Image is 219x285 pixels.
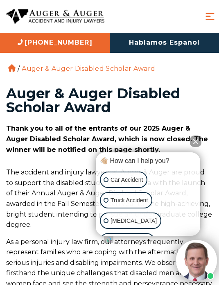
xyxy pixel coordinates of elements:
[176,240,217,281] img: Intaker widget Avatar
[98,156,198,165] div: 👋🏼 How can I help you?
[6,124,208,153] strong: Thank you to all of the entrants of our 2025 Auger & Auger Disabled Scholar Award, which is now c...
[8,64,16,72] a: Home
[111,195,148,206] p: Truck Accident
[20,65,157,72] li: Auger & Auger Disabled Scholar Award
[6,167,213,230] p: The accident and injury lawyers at Auger & Auger are proud to support the disabled students of Am...
[190,136,201,147] button: Close Intaker Chat Widget
[6,9,104,24] img: Auger & Auger Accident and Injury Lawyers Logo
[111,175,143,185] p: Car Accident
[104,236,113,243] a: Open intaker chat
[6,86,213,114] h1: Auger & Auger Disabled Scholar Award
[204,10,216,23] button: Menu
[111,216,157,226] p: [MEDICAL_DATA]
